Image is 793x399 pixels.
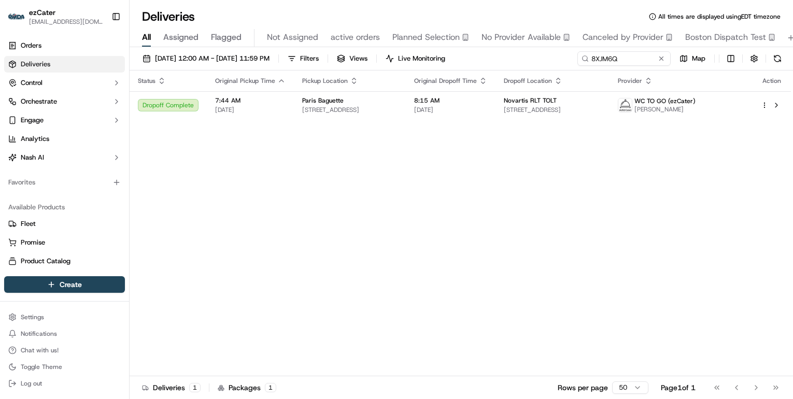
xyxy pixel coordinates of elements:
span: WC TO GO (ezCater) [634,97,696,105]
span: Flagged [211,31,242,44]
img: ezCater [8,13,25,20]
button: Nash AI [4,149,125,166]
div: 1 [265,383,276,392]
span: Views [349,54,367,63]
span: Filters [300,54,319,63]
button: Map [675,51,710,66]
span: [PERSON_NAME] [634,105,696,113]
a: Promise [8,238,121,247]
div: Available Products [4,199,125,216]
span: Original Dropoff Time [414,77,477,85]
button: Views [332,51,372,66]
div: Favorites [4,174,125,191]
span: Status [138,77,155,85]
a: Fleet [8,219,121,229]
h1: Deliveries [142,8,195,25]
button: Live Monitoring [381,51,450,66]
span: Planned Selection [392,31,460,44]
span: Novartis RLT TOLT [504,96,557,105]
div: Packages [218,382,276,393]
div: 1 [189,383,201,392]
button: Promise [4,234,125,251]
button: Product Catalog [4,253,125,269]
button: Chat with us! [4,343,125,358]
span: Promise [21,238,45,247]
span: Analytics [21,134,49,144]
span: Assigned [163,31,199,44]
a: Analytics [4,131,125,147]
a: Orders [4,37,125,54]
span: No Provider Available [482,31,561,44]
span: Live Monitoring [398,54,445,63]
button: Orchestrate [4,93,125,110]
a: Product Catalog [8,256,121,266]
span: 8:15 AM [414,96,487,105]
a: Deliveries [4,56,125,73]
div: Deliveries [142,382,201,393]
button: [EMAIL_ADDRESS][DOMAIN_NAME] [29,18,103,26]
button: Notifications [4,326,125,341]
span: [STREET_ADDRESS] [504,106,601,114]
button: Engage [4,112,125,129]
span: Nash AI [21,153,44,162]
span: Orchestrate [21,97,57,106]
div: Action [761,77,783,85]
span: All [142,31,151,44]
span: Chat with us! [21,346,59,354]
button: Create [4,276,125,293]
span: Not Assigned [267,31,318,44]
input: Type to search [577,51,671,66]
button: Filters [283,51,323,66]
span: [STREET_ADDRESS] [302,106,398,114]
img: profile_wctogo_shipday.jpg [618,98,632,112]
span: Create [60,279,82,290]
span: [DATE] [215,106,286,114]
span: Fleet [21,219,36,229]
span: [DATE] 12:00 AM - [DATE] 11:59 PM [155,54,270,63]
button: Fleet [4,216,125,232]
span: Map [692,54,705,63]
button: Control [4,75,125,91]
span: Log out [21,379,42,388]
div: Page 1 of 1 [661,382,696,393]
span: Paris Baguette [302,96,344,105]
span: Settings [21,313,44,321]
span: active orders [331,31,380,44]
button: Settings [4,310,125,324]
span: Canceled by Provider [583,31,663,44]
span: Boston Dispatch Test [685,31,766,44]
button: Log out [4,376,125,391]
span: Control [21,78,43,88]
button: [DATE] 12:00 AM - [DATE] 11:59 PM [138,51,274,66]
span: Dropoff Location [504,77,552,85]
span: Pickup Location [302,77,348,85]
span: 7:44 AM [215,96,286,105]
button: Refresh [770,51,785,66]
p: Rows per page [558,382,608,393]
span: Deliveries [21,60,50,69]
button: Toggle Theme [4,360,125,374]
span: All times are displayed using EDT timezone [658,12,781,21]
button: ezCaterezCater[EMAIL_ADDRESS][DOMAIN_NAME] [4,4,107,29]
span: Notifications [21,330,57,338]
span: Engage [21,116,44,125]
span: Original Pickup Time [215,77,275,85]
span: [DATE] [414,106,487,114]
button: ezCater [29,7,55,18]
span: Orders [21,41,41,50]
span: Toggle Theme [21,363,62,371]
span: Product Catalog [21,256,70,266]
span: Provider [618,77,642,85]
